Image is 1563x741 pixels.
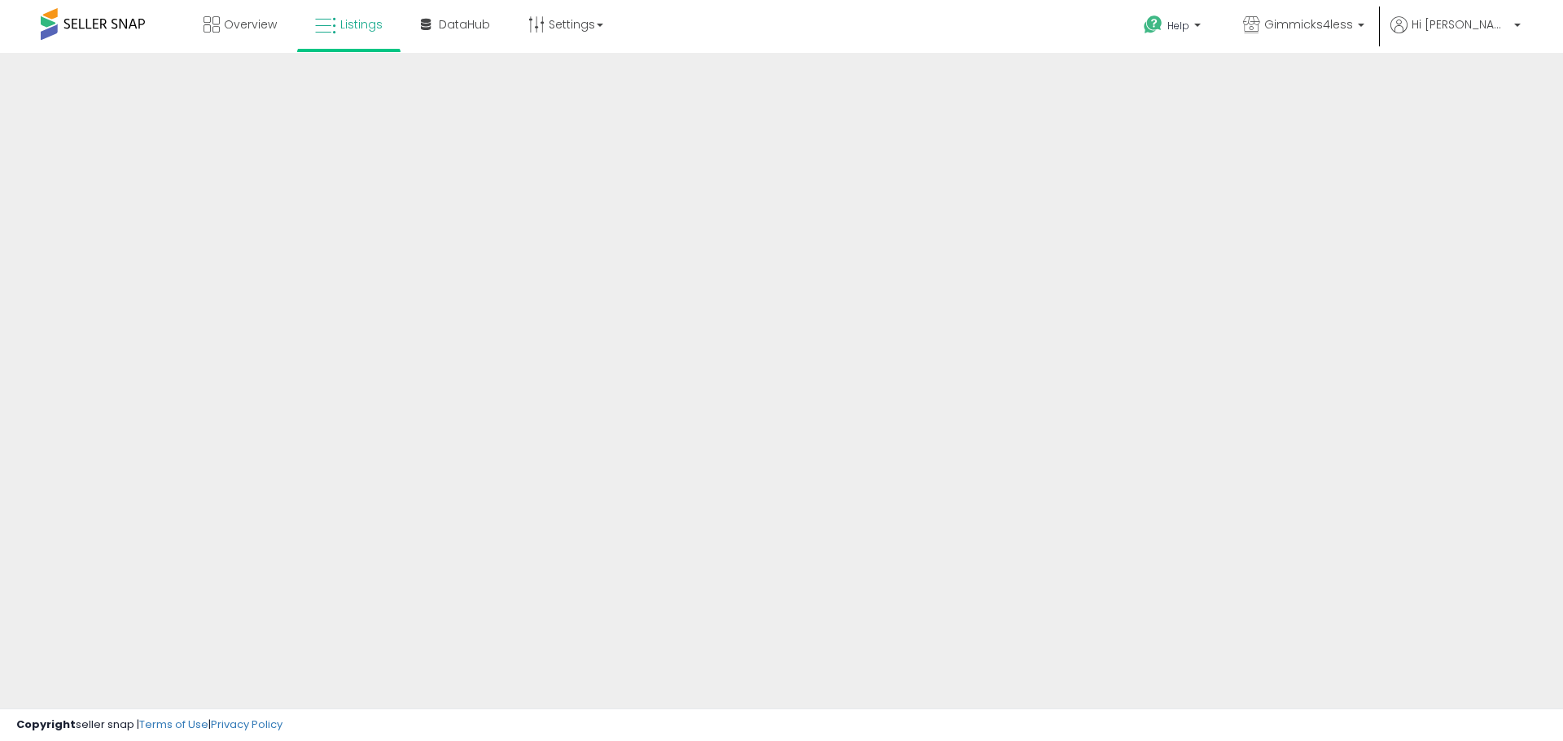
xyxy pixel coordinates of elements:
[16,717,76,732] strong: Copyright
[139,717,208,732] a: Terms of Use
[1143,15,1163,35] i: Get Help
[1412,16,1509,33] span: Hi [PERSON_NAME]
[211,717,282,732] a: Privacy Policy
[1390,16,1521,53] a: Hi [PERSON_NAME]
[439,16,490,33] span: DataHub
[16,717,282,733] div: seller snap | |
[1264,16,1353,33] span: Gimmicks4less
[1167,19,1189,33] span: Help
[340,16,383,33] span: Listings
[1131,2,1217,53] a: Help
[224,16,277,33] span: Overview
